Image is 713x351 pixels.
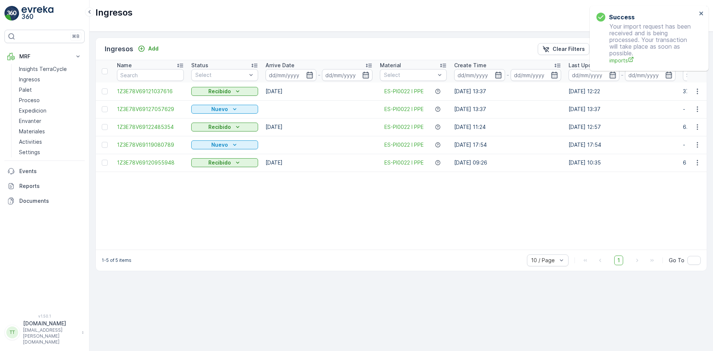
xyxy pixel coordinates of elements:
span: 1 [614,256,623,265]
p: Nuevo [211,141,228,149]
p: Select [195,71,247,79]
p: Name [117,62,132,69]
button: Recibido [191,158,258,167]
p: Create Time [454,62,486,69]
a: 1Z3E78V69120955948 [117,159,184,166]
p: 1-5 of 5 items [102,257,131,263]
p: ⌘B [72,33,79,39]
a: Activities [16,137,85,147]
span: ES-PI0022 I PPE [384,105,424,113]
p: - [507,71,509,79]
input: dd/mm/yyyy [625,69,676,81]
p: Insights TerraCycle [19,65,67,73]
p: Palet [19,86,32,94]
td: [DATE] 12:57 [565,118,679,136]
p: Status [191,62,208,69]
span: 1Z3E78V69122485354 [117,123,184,131]
p: Materiales [19,128,45,135]
a: 1Z3E78V69119080789 [117,141,184,149]
p: Expedicion [19,107,46,114]
a: ES-PI0022 I PPE [384,141,424,149]
button: MRF [4,49,85,64]
td: [DATE] 13:37 [450,82,565,100]
a: Events [4,164,85,179]
a: Reports [4,179,85,194]
p: - [621,71,624,79]
input: dd/mm/yyyy [322,69,373,81]
p: Settings [19,149,40,156]
p: Nuevo [211,105,228,113]
td: [DATE] 11:24 [450,118,565,136]
td: [DATE] [262,82,376,100]
div: Toggle Row Selected [102,88,108,94]
p: - [318,71,320,79]
td: [DATE] 13:37 [450,100,565,118]
div: Toggle Row Selected [102,160,108,166]
p: Material [380,62,401,69]
p: Recibido [208,159,231,166]
input: dd/mm/yyyy [569,69,619,81]
p: Activities [19,138,42,146]
p: Add [148,45,159,52]
img: logo_light-DOdMpM7g.png [22,6,53,21]
p: [EMAIL_ADDRESS][PERSON_NAME][DOMAIN_NAME] [23,327,78,345]
h3: Success [609,13,635,22]
a: Palet [16,85,85,95]
p: Documents [19,197,82,205]
a: imports [609,56,697,64]
p: MRF [19,53,70,60]
p: Recibido [208,88,231,95]
p: Envanter [19,117,41,125]
div: Toggle Row Selected [102,106,108,112]
input: dd/mm/yyyy [511,69,561,81]
a: ES-PI0022 I PPE [384,88,424,95]
td: [DATE] 12:22 [565,82,679,100]
a: Envanter [16,116,85,126]
input: dd/mm/yyyy [266,69,316,81]
p: Clear Filters [553,45,585,53]
input: dd/mm/yyyy [454,69,505,81]
input: Search [117,69,184,81]
p: Ingresos [105,44,133,54]
a: 1Z3E78V69121037616 [117,88,184,95]
span: v 1.50.1 [4,314,85,318]
td: [DATE] 17:54 [565,136,679,154]
a: Documents [4,194,85,208]
img: logo [4,6,19,21]
button: Clear Filters [538,43,589,55]
button: Add [135,44,162,53]
a: Expedicion [16,105,85,116]
div: TT [6,326,18,338]
a: Materiales [16,126,85,137]
span: Go To [669,257,684,264]
td: [DATE] 10:35 [565,154,679,172]
td: [DATE] [262,118,376,136]
td: [DATE] 09:26 [450,154,565,172]
button: TT[DOMAIN_NAME][EMAIL_ADDRESS][PERSON_NAME][DOMAIN_NAME] [4,320,85,345]
td: [DATE] 13:37 [565,100,679,118]
a: 1Z3E78V69127057629 [117,105,184,113]
p: Select [384,71,435,79]
p: Events [19,168,82,175]
div: Toggle Row Selected [102,124,108,130]
p: Ingresos [19,76,40,83]
p: [DOMAIN_NAME] [23,320,78,327]
div: Toggle Row Selected [102,142,108,148]
a: Insights TerraCycle [16,64,85,74]
button: Recibido [191,87,258,96]
td: [DATE] 17:54 [450,136,565,154]
button: Nuevo [191,140,258,149]
a: Settings [16,147,85,157]
a: Proceso [16,95,85,105]
p: Ingresos [95,7,133,19]
a: ES-PI0022 I PPE [384,123,424,131]
a: Ingresos [16,74,85,85]
a: ES-PI0022 I PPE [384,159,424,166]
button: close [699,10,704,17]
